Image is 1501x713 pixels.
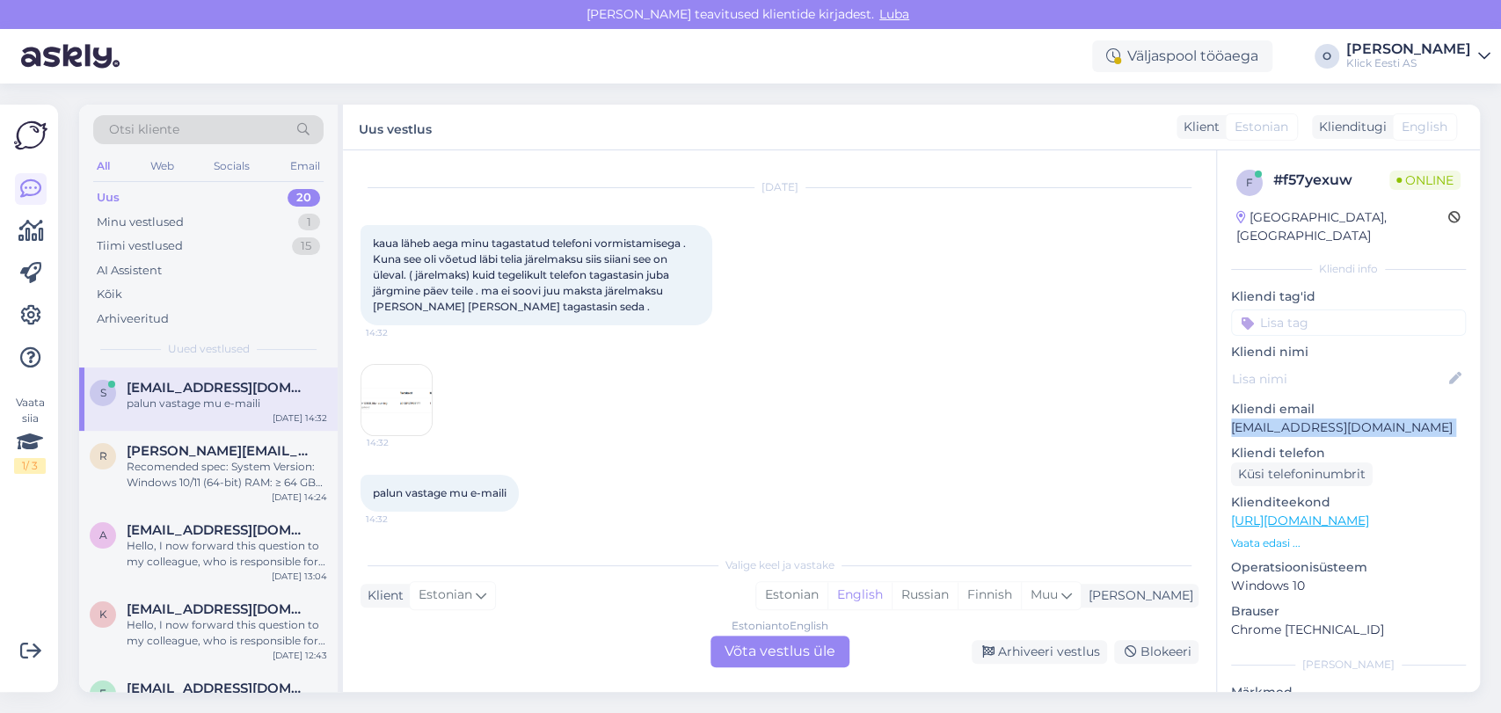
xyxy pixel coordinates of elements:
p: Brauser [1231,602,1466,621]
span: Muu [1031,586,1058,602]
div: [PERSON_NAME] [1346,42,1471,56]
span: ahmaneneli@gmail.com [127,522,310,538]
div: [DATE] [361,179,1199,195]
p: Windows 10 [1231,577,1466,595]
span: Kaia.laane@mail.ee [127,601,310,617]
div: Valige keel ja vastake [361,557,1199,573]
p: Kliendi email [1231,400,1466,418]
span: Otsi kliente [109,120,179,139]
span: English [1402,118,1447,136]
div: Blokeeri [1114,640,1199,664]
div: Klick Eesti AS [1346,56,1471,70]
span: felikavendel35@gmail.com [127,680,310,696]
div: Klient [1177,118,1220,136]
p: Kliendi nimi [1231,343,1466,361]
div: 20 [288,189,320,207]
p: Operatsioonisüsteem [1231,558,1466,577]
span: Uued vestlused [168,341,250,357]
span: palun vastage mu e-maili [373,486,506,499]
span: Estonian [1235,118,1288,136]
div: [DATE] 13:04 [272,570,327,583]
p: Kliendi tag'id [1231,287,1466,306]
div: 1 [298,214,320,231]
div: [DATE] 12:43 [273,649,327,662]
span: Online [1389,171,1461,190]
span: saneiko93@gmail.com [127,380,310,396]
span: a [99,528,107,542]
div: Estonian [756,582,827,608]
div: Russian [892,582,958,608]
div: Web [147,155,178,178]
div: Kliendi info [1231,261,1466,277]
div: All [93,155,113,178]
div: O [1315,44,1339,69]
div: Klient [361,586,404,605]
div: Klienditugi [1312,118,1387,136]
img: Attachment [361,365,432,435]
span: Estonian [419,586,472,605]
div: Estonian to English [732,618,828,634]
p: Klienditeekond [1231,493,1466,512]
div: Hello, I now forward this question to my colleague, who is responsible for this. The reply will b... [127,617,327,649]
input: Lisa tag [1231,309,1466,336]
a: [PERSON_NAME]Klick Eesti AS [1346,42,1490,70]
div: [DATE] 14:32 [273,411,327,425]
div: Kõik [97,286,122,303]
div: Hello, I now forward this question to my colleague, who is responsible for this. The reply will b... [127,538,327,570]
div: Recomended spec: System Version: Windows 10/11 (64-bit) RAM: ≥ 64 GB CPU: Intel i9 12th Gen or be... [127,459,327,491]
div: Finnish [958,582,1021,608]
span: 14:32 [366,326,432,339]
span: Luba [874,6,914,22]
div: [DATE] 14:24 [272,491,327,504]
div: Socials [210,155,253,178]
div: [PERSON_NAME] [1231,657,1466,673]
p: Vaata edasi ... [1231,535,1466,551]
input: Lisa nimi [1232,369,1446,389]
span: K [99,608,107,621]
div: AI Assistent [97,262,162,280]
div: English [827,582,892,608]
div: Arhiveeri vestlus [972,640,1107,664]
div: Email [287,155,324,178]
div: [PERSON_NAME] [1082,586,1193,605]
div: Uus [97,189,120,207]
p: Chrome [TECHNICAL_ID] [1231,621,1466,639]
div: Väljaspool tööaega [1092,40,1272,72]
span: f [1246,176,1253,189]
span: f [99,687,106,700]
p: [EMAIL_ADDRESS][DOMAIN_NAME] [1231,418,1466,437]
div: Arhiveeritud [97,310,169,328]
div: [GEOGRAPHIC_DATA], [GEOGRAPHIC_DATA] [1236,208,1448,245]
p: Kliendi telefon [1231,444,1466,462]
div: 15 [292,237,320,255]
span: s [100,386,106,399]
label: Uus vestlus [359,115,432,139]
div: Vaata siia [14,395,46,474]
div: Võta vestlus üle [710,636,849,667]
span: 14:32 [367,436,433,449]
a: [URL][DOMAIN_NAME] [1231,513,1369,528]
div: Tiimi vestlused [97,237,183,255]
span: rolf@bellus.com [127,443,310,459]
div: # f57yexuw [1273,170,1389,191]
span: kaua läheb aega minu tagastatud telefoni vormistamisega . Kuna see oli võetud läbi telia järelmak... [373,236,689,313]
div: Minu vestlused [97,214,184,231]
img: Askly Logo [14,119,47,152]
div: Küsi telefoninumbrit [1231,462,1373,486]
span: 14:32 [366,513,432,526]
div: 1 / 3 [14,458,46,474]
p: Märkmed [1231,683,1466,702]
div: palun vastage mu e-maili [127,396,327,411]
span: r [99,449,107,462]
